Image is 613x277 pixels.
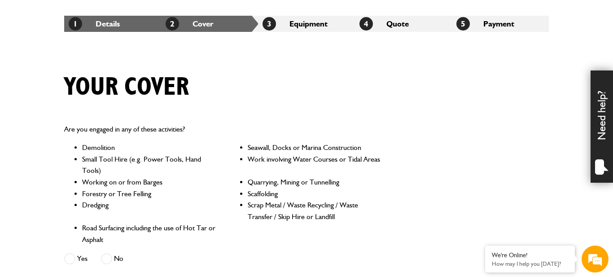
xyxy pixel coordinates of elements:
[452,16,549,32] li: Payment
[355,16,452,32] li: Quote
[82,199,218,222] li: Dredging
[82,222,218,245] li: Road Surfacing including the use of Hot Tar or Asphalt
[456,17,470,31] span: 5
[248,142,383,154] li: Seawall, Docks or Marina Construction
[161,16,258,32] li: Cover
[248,176,383,188] li: Quarrying, Mining or Tunnelling
[69,17,82,31] span: 1
[591,70,613,183] div: Need help?
[492,251,568,259] div: We're Online!
[82,188,218,200] li: Forestry or Tree Felling
[101,253,123,264] label: No
[258,16,355,32] li: Equipment
[82,154,218,176] li: Small Tool Hire (e.g. Power Tools, Hand Tools)
[69,19,120,28] a: 1Details
[82,176,218,188] li: Working on or from Barges
[248,188,383,200] li: Scaffolding
[248,199,383,222] li: Scrap Metal / Waste Recycling / Waste Transfer / Skip Hire or Landfill
[248,154,383,176] li: Work involving Water Courses or Tidal Areas
[64,123,383,135] p: Are you engaged in any of these activities?
[492,260,568,267] p: How may I help you today?
[64,72,189,102] h1: Your cover
[82,142,218,154] li: Demolition
[359,17,373,31] span: 4
[64,253,88,264] label: Yes
[263,17,276,31] span: 3
[166,17,179,31] span: 2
